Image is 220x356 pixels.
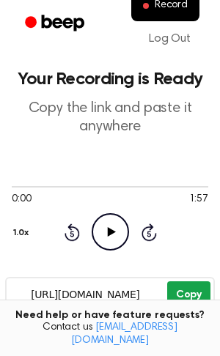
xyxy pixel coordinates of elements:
[12,192,31,207] span: 0:00
[9,322,211,347] span: Contact us
[71,322,177,346] a: [EMAIL_ADDRESS][DOMAIN_NAME]
[167,281,210,308] button: Copy
[12,100,208,136] p: Copy the link and paste it anywhere
[12,70,208,88] h1: Your Recording is Ready
[134,21,205,56] a: Log Out
[12,220,34,245] button: 1.0x
[189,192,208,207] span: 1:57
[15,10,98,38] a: Beep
